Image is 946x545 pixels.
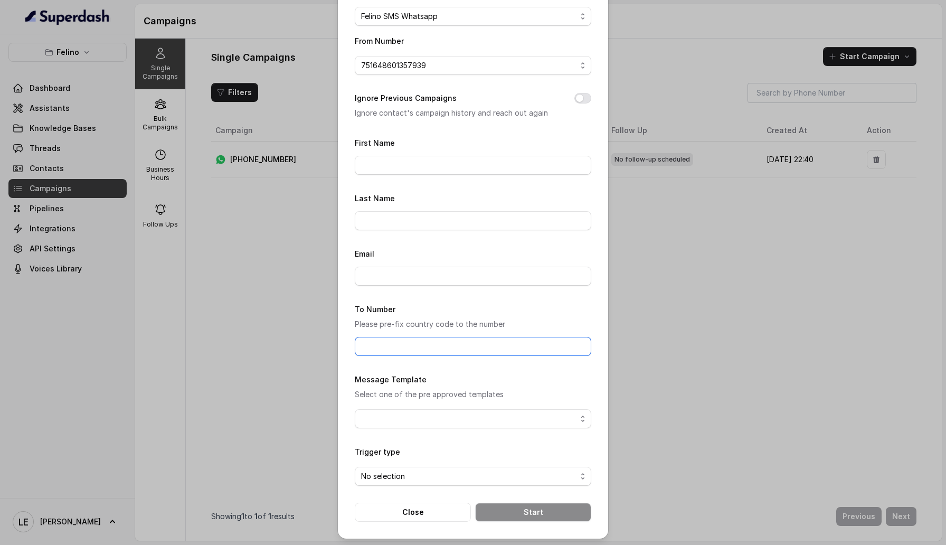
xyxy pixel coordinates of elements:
button: No selection [355,467,591,486]
span: No selection [361,470,576,483]
label: Trigger type [355,447,400,456]
label: Email [355,249,374,258]
button: Felino SMS Whatsapp [355,7,591,26]
span: 751648601357939 [361,59,576,72]
button: 751648601357939 [355,56,591,75]
label: From Number [355,36,404,45]
p: Select one of the pre approved templates [355,388,591,401]
label: Ignore Previous Campaigns [355,92,457,105]
label: To Number [355,305,395,314]
label: First Name [355,138,395,147]
p: Please pre-fix country code to the number [355,318,591,331]
button: Start [475,503,591,522]
label: Last Name [355,194,395,203]
label: Message Template [355,375,427,384]
p: Ignore contact's campaign history and reach out again [355,107,557,119]
button: Close [355,503,471,522]
span: Felino SMS Whatsapp [361,10,576,23]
